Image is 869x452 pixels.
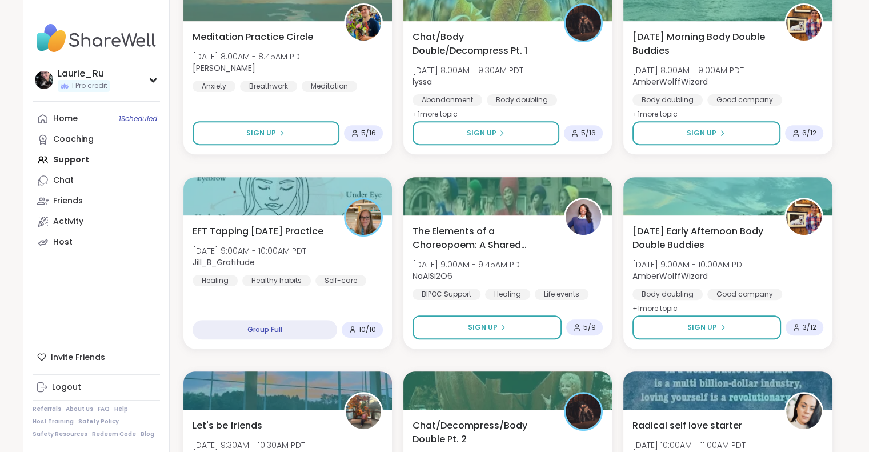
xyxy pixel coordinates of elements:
div: Life events [535,289,588,300]
div: Chat [53,175,74,186]
div: Good company [707,94,782,106]
img: Jill_B_Gratitude [346,199,381,235]
div: Body doubling [632,94,703,106]
button: Sign Up [413,315,562,339]
span: Let's be friends [193,419,262,433]
a: Redeem Code [92,430,136,438]
span: [DATE] 8:00AM - 9:30AM PDT [413,65,523,76]
span: [DATE] Early Afternoon Body Double Buddies [632,225,771,252]
div: Group Full [193,320,337,339]
span: [DATE] 8:00AM - 8:45AM PDT [193,51,304,62]
span: 1 Pro credit [71,81,107,91]
img: Nicholas [346,5,381,41]
img: lyssa [566,5,601,41]
div: BIPOC Support [413,289,480,300]
a: Host Training [33,418,74,426]
span: [DATE] 9:00AM - 9:45AM PDT [413,259,524,270]
span: Sign Up [246,128,276,138]
span: 5 / 16 [361,129,376,138]
button: Sign Up [413,121,559,145]
div: Friends [53,195,83,207]
b: NaAlSi2O6 [413,270,452,282]
div: Self-care [315,275,366,286]
div: Healthy habits [242,275,311,286]
div: Coaching [53,134,94,145]
span: [DATE] 9:30AM - 10:30AM PDT [193,439,305,451]
span: 10 / 10 [359,325,376,334]
div: Logout [52,382,81,393]
span: Sign Up [687,322,717,333]
div: Laurie_Ru [58,67,110,80]
span: [DATE] 8:00AM - 9:00AM PDT [632,65,744,76]
img: ShareWell Nav Logo [33,18,160,58]
div: Healing [485,289,530,300]
span: Chat/Decompress/Body Double Pt. 2 [413,419,551,446]
button: Sign Up [632,121,780,145]
span: Radical self love starter [632,419,742,433]
a: Blog [141,430,154,438]
span: 5 / 16 [581,129,596,138]
div: Body doubling [487,94,557,106]
a: Safety Policy [78,418,119,426]
span: [DATE] 9:00AM - 10:00AM PDT [193,245,306,257]
span: Sign Up [687,128,716,138]
div: Meditation [302,81,357,92]
span: 3 / 12 [803,323,816,332]
a: Safety Resources [33,430,87,438]
span: Sign Up [466,128,496,138]
div: Home [53,113,78,125]
a: FAQ [98,405,110,413]
img: KindLiz [786,394,822,429]
b: Jill_B_Gratitude [193,257,255,268]
button: Sign Up [632,315,780,339]
span: 6 / 12 [802,129,816,138]
span: EFT Tapping [DATE] Practice [193,225,323,238]
span: 5 / 9 [583,323,596,332]
a: About Us [66,405,93,413]
div: Body doubling [632,289,703,300]
div: Anxiety [193,81,235,92]
a: Coaching [33,129,160,150]
span: [DATE] 10:00AM - 11:00AM PDT [632,439,746,451]
img: lyssa [566,394,601,429]
span: The Elements of a Choreopoem: A Shared Healing [413,225,551,252]
div: Activity [53,216,83,227]
div: Good company [707,289,782,300]
div: Healing [193,275,238,286]
div: Invite Friends [33,347,160,367]
img: NaAlSi2O6 [566,199,601,235]
a: Chat [33,170,160,191]
b: lyssa [413,76,432,87]
a: Home1Scheduled [33,109,160,129]
span: 1 Scheduled [119,114,157,123]
b: [PERSON_NAME] [193,62,255,74]
a: Friends [33,191,160,211]
img: AmberWolffWizard [786,5,822,41]
b: AmberWolffWizard [632,76,708,87]
img: pipishay2olivia [346,394,381,429]
a: Host [33,232,160,253]
a: Activity [33,211,160,232]
b: AmberWolffWizard [632,270,708,282]
button: Sign Up [193,121,339,145]
img: AmberWolffWizard [786,199,822,235]
span: Sign Up [467,322,497,333]
a: Logout [33,377,160,398]
div: Host [53,237,73,248]
img: Laurie_Ru [35,71,53,89]
span: Meditation Practice Circle [193,30,313,44]
span: [DATE] Morning Body Double Buddies [632,30,771,58]
span: [DATE] 9:00AM - 10:00AM PDT [632,259,746,270]
div: Breathwork [240,81,297,92]
div: Abandonment [413,94,482,106]
a: Help [114,405,128,413]
span: Chat/Body Double/Decompress Pt. 1 [413,30,551,58]
a: Referrals [33,405,61,413]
